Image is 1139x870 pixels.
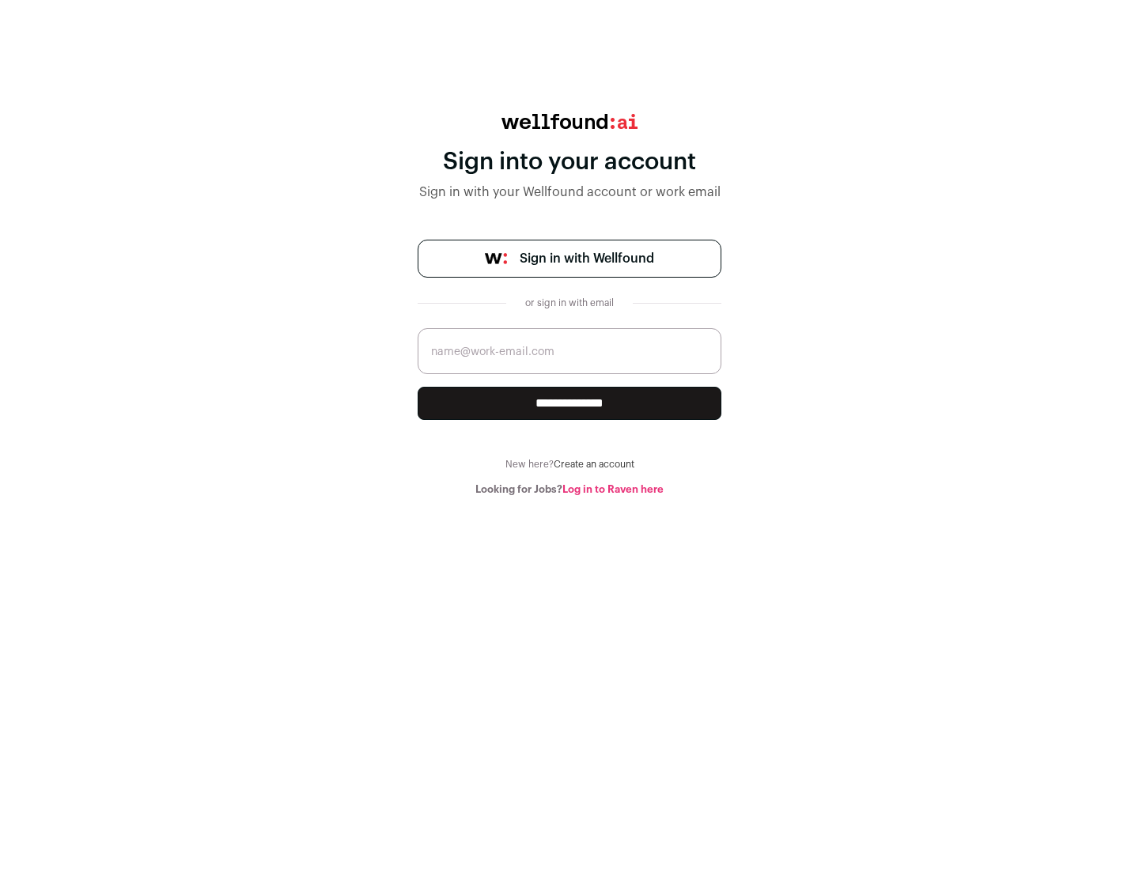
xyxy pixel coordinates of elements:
[485,253,507,264] img: wellfound-symbol-flush-black-fb3c872781a75f747ccb3a119075da62bfe97bd399995f84a933054e44a575c4.png
[418,183,721,202] div: Sign in with your Wellfound account or work email
[418,483,721,496] div: Looking for Jobs?
[418,148,721,176] div: Sign into your account
[520,249,654,268] span: Sign in with Wellfound
[562,484,664,494] a: Log in to Raven here
[418,328,721,374] input: name@work-email.com
[554,460,634,469] a: Create an account
[501,114,638,129] img: wellfound:ai
[418,458,721,471] div: New here?
[519,297,620,309] div: or sign in with email
[418,240,721,278] a: Sign in with Wellfound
